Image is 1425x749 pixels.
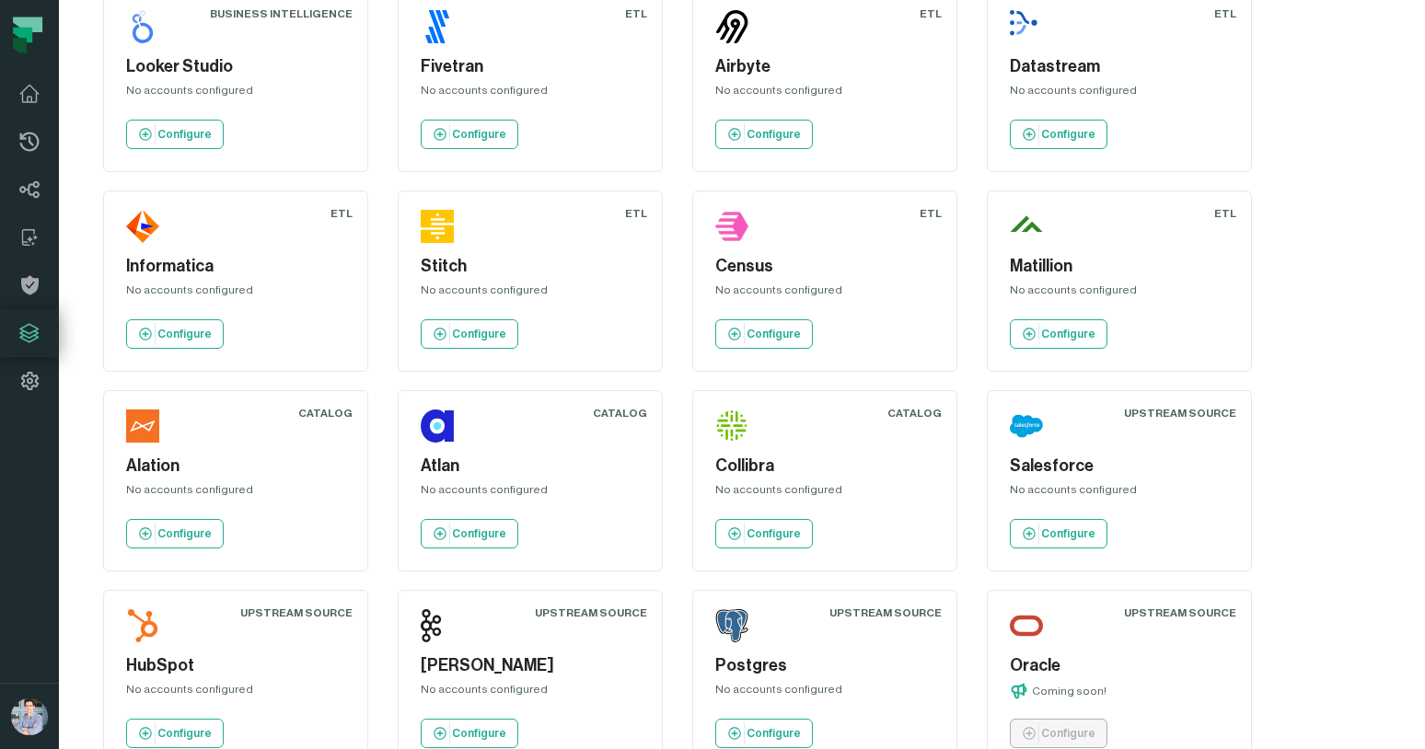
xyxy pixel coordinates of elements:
h5: Salesforce [1010,454,1229,478]
a: Configure [126,719,224,748]
h5: Postgres [715,653,934,678]
div: ETL [1214,206,1236,221]
h5: Matillion [1010,254,1229,279]
p: Configure [747,726,801,741]
img: Atlan [421,409,454,443]
a: Configure [715,120,813,149]
div: Business Intelligence [210,6,353,21]
p: Configure [452,526,506,541]
img: Census [715,210,748,243]
div: No accounts configured [715,482,934,504]
p: Configure [747,327,801,341]
p: Configure [157,327,212,341]
p: Configure [1041,327,1095,341]
div: No accounts configured [421,682,640,704]
h5: Oracle [1010,653,1229,678]
div: No accounts configured [715,83,934,105]
div: No accounts configured [126,482,345,504]
p: Configure [1041,726,1095,741]
img: Informatica [126,210,159,243]
img: Salesforce [1010,409,1043,443]
h5: [PERSON_NAME] [421,653,640,678]
p: Configure [157,526,212,541]
h5: Airbyte [715,54,934,79]
p: Configure [747,526,801,541]
p: Coming soon! [1032,684,1106,698]
div: No accounts configured [421,482,640,504]
div: No accounts configured [1010,83,1229,105]
img: Oracle [1010,609,1043,642]
a: Configure [126,120,224,149]
div: Upstream Source [829,605,942,620]
a: Configure [126,319,224,349]
a: Configure [1010,120,1107,149]
a: Configure [421,319,518,349]
p: Configure [157,127,212,142]
a: Configure [421,120,518,149]
div: Catalog [887,406,942,421]
div: No accounts configured [715,682,934,704]
img: Fivetran [421,10,454,43]
a: Configure [715,719,813,748]
p: Configure [452,327,506,341]
h5: Fivetran [421,54,640,79]
h5: Looker Studio [126,54,345,79]
img: Datastream [1010,10,1043,43]
a: Configure [126,519,224,548]
h5: HubSpot [126,653,345,678]
img: Matillion [1010,210,1043,243]
div: ETL [330,206,353,221]
h5: Collibra [715,454,934,478]
div: No accounts configured [126,83,345,105]
div: ETL [920,206,942,221]
h5: Census [715,254,934,279]
div: No accounts configured [421,83,640,105]
p: Configure [452,127,506,142]
h5: Stitch [421,254,640,279]
img: Postgres [715,609,748,642]
div: No accounts configured [126,682,345,704]
img: Collibra [715,409,748,443]
a: Configure [1010,519,1107,548]
div: No accounts configured [1010,282,1229,305]
div: Catalog [593,406,647,421]
p: Configure [747,127,801,142]
h5: Informatica [126,254,345,279]
p: Configure [157,726,212,741]
div: No accounts configured [715,282,934,305]
a: Configure [421,519,518,548]
div: ETL [625,206,647,221]
h5: Alation [126,454,345,478]
a: Configure [1010,319,1107,349]
a: Configure [715,319,813,349]
img: Stitch [421,210,454,243]
div: No accounts configured [421,282,640,305]
div: No accounts configured [1010,482,1229,504]
img: HubSpot [126,609,159,642]
a: Configure [715,519,813,548]
div: Catalog [298,406,353,421]
div: ETL [625,6,647,21]
img: Kafka [421,609,454,642]
div: Upstream Source [535,605,647,620]
div: ETL [1214,6,1236,21]
p: Configure [1041,526,1095,541]
a: Configure [1010,719,1107,748]
img: Alation [126,409,159,443]
p: Configure [1041,127,1095,142]
div: No accounts configured [126,282,345,305]
div: Upstream Source [1124,406,1236,421]
h5: Atlan [421,454,640,478]
a: Configure [421,719,518,748]
div: ETL [920,6,942,21]
p: Configure [452,726,506,741]
h5: Datastream [1010,54,1229,79]
div: Upstream Source [240,605,353,620]
img: avatar of Alon Nafta [11,698,48,735]
img: Looker Studio [126,10,159,43]
div: Upstream Source [1124,605,1236,620]
img: Airbyte [715,10,748,43]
